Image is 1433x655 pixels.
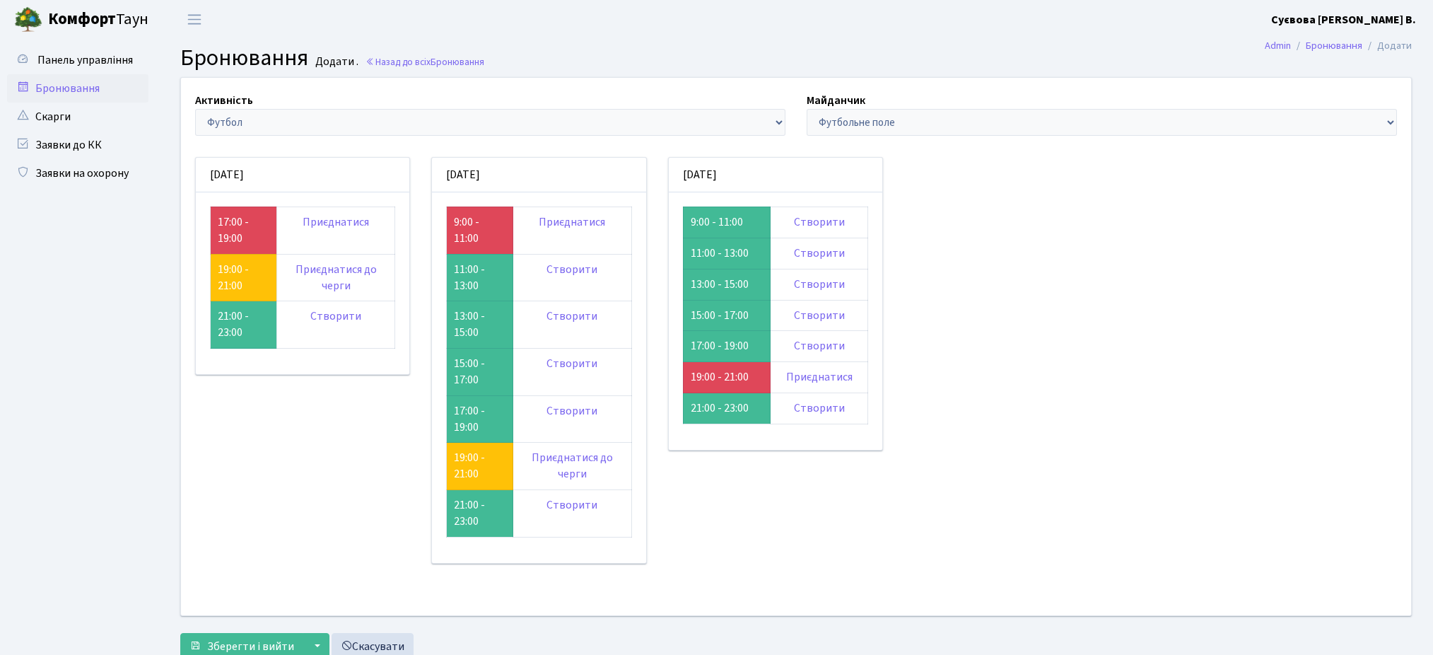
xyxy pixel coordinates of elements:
td: 11:00 - 13:00 [447,254,513,301]
a: Суєвова [PERSON_NAME] В. [1271,11,1416,28]
td: 9:00 - 11:00 [683,207,770,238]
button: Переключити навігацію [177,8,212,31]
td: 17:00 - 19:00 [447,395,513,443]
a: Панель управління [7,46,148,74]
div: [DATE] [669,158,882,192]
a: Приєднатися до черги [296,262,377,294]
a: Admin [1265,38,1291,53]
a: Назад до всіхБронювання [365,55,484,69]
a: 19:00 - 21:00 [454,450,485,482]
a: Створити [546,403,597,419]
a: Створити [794,400,845,416]
td: 13:00 - 15:00 [447,301,513,349]
b: Суєвова [PERSON_NAME] В. [1271,12,1416,28]
td: 21:00 - 23:00 [211,301,277,349]
span: Таун [48,8,148,32]
a: Створити [794,308,845,323]
td: 15:00 - 17:00 [447,349,513,396]
span: Зберегти і вийти [207,639,294,654]
a: Створити [546,356,597,371]
a: Приєднатися [786,369,853,385]
a: Приєднатися [303,214,369,230]
label: Активність [195,92,253,109]
b: Комфорт [48,8,116,30]
a: Створити [546,262,597,277]
label: Майданчик [807,92,865,109]
a: 19:00 - 21:00 [218,262,249,294]
span: Бронювання [180,42,308,74]
a: Бронювання [1306,38,1362,53]
a: Приєднатися [539,214,605,230]
td: 21:00 - 23:00 [447,490,513,538]
a: Створити [794,245,845,261]
a: Приєднатися до черги [532,450,613,482]
a: Створити [794,214,845,230]
div: [DATE] [196,158,409,192]
small: Додати . [312,55,358,69]
td: 21:00 - 23:00 [683,393,770,424]
a: Заявки до КК [7,131,148,159]
a: Заявки на охорону [7,159,148,187]
nav: breadcrumb [1244,31,1433,61]
li: Додати [1362,38,1412,54]
td: 15:00 - 17:00 [683,300,770,331]
a: Бронювання [7,74,148,103]
span: Панель управління [37,52,133,68]
a: 17:00 - 19:00 [218,214,249,246]
a: Створити [546,497,597,513]
td: 13:00 - 15:00 [683,269,770,300]
a: 9:00 - 11:00 [454,214,479,246]
a: Створити [794,338,845,354]
td: 17:00 - 19:00 [683,331,770,362]
td: 11:00 - 13:00 [683,238,770,269]
div: [DATE] [432,158,645,192]
a: Створити [794,277,845,292]
a: Створити [310,308,361,324]
a: Створити [546,308,597,324]
img: logo.png [14,6,42,34]
a: 19:00 - 21:00 [691,369,749,385]
span: Бронювання [431,55,484,69]
a: Скарги [7,103,148,131]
